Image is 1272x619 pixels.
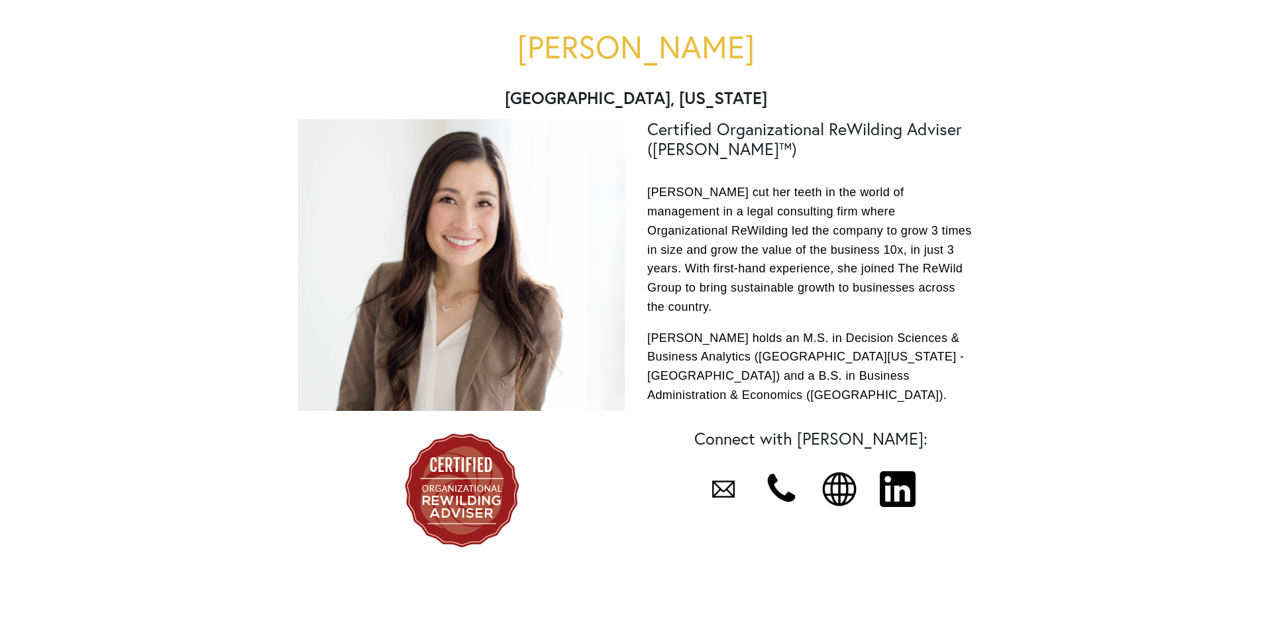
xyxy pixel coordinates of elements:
[706,471,741,507] a: Mail Envelope
[505,87,767,109] strong: [GEOGRAPHIC_DATA], [US_STATE]
[764,471,800,507] a: Phone Receiver
[880,471,916,507] a: LinkedIn Icon
[298,29,974,64] h1: [PERSON_NAME]
[647,329,974,405] p: [PERSON_NAME] holds an M.S. in Decision Sciences & Business Analytics ([GEOGRAPHIC_DATA][US_STATE...
[821,471,857,507] a: Globe with Lines
[647,119,974,159] h2: Certified Organizational ReWilding Adviser ([PERSON_NAME]™)
[647,429,974,449] h2: Connect with [PERSON_NAME]:
[647,183,974,317] p: [PERSON_NAME] cut her teeth in the world of management in a legal consulting firm where Organizat...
